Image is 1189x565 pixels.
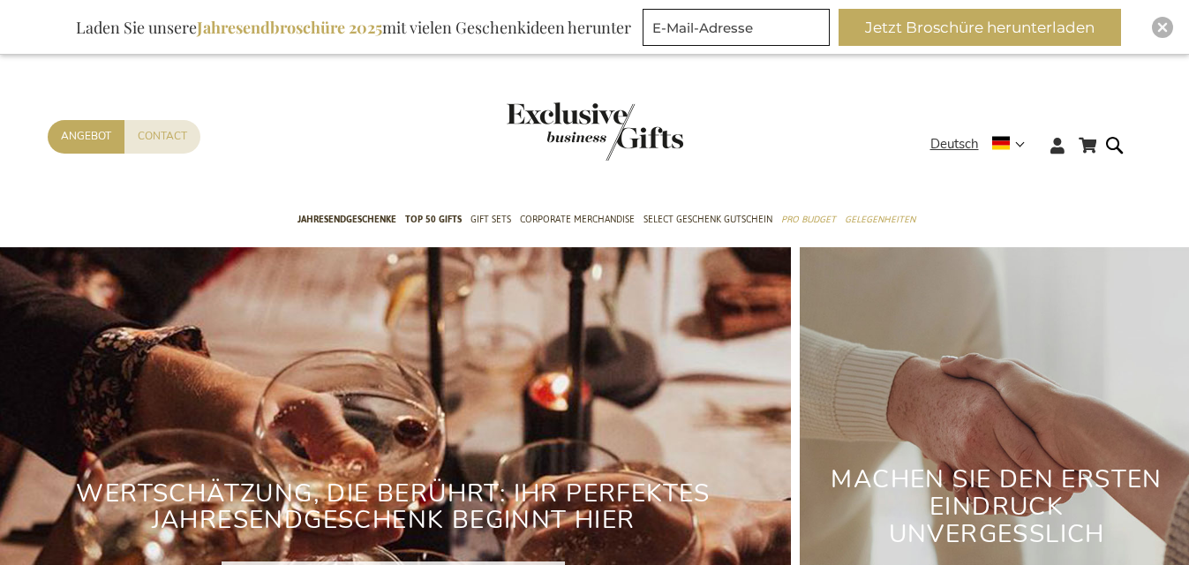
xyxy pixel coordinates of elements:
[470,210,511,229] span: Gift Sets
[507,102,683,161] img: Exclusive Business gifts logo
[507,102,595,161] a: store logo
[48,120,124,153] a: Angebot
[643,9,830,46] input: E-Mail-Adresse
[930,134,979,154] span: Deutsch
[197,17,382,38] b: Jahresendbroschüre 2025
[643,210,772,229] span: Select Geschenk Gutschein
[839,9,1121,46] button: Jetzt Broschüre herunterladen
[405,210,462,229] span: TOP 50 Gifts
[297,210,396,229] span: Jahresendgeschenke
[1157,22,1168,33] img: Close
[845,210,915,229] span: Gelegenheiten
[930,134,1036,154] div: Deutsch
[520,210,635,229] span: Corporate Merchandise
[124,120,200,153] a: Contact
[643,9,835,51] form: marketing offers and promotions
[68,9,639,46] div: Laden Sie unsere mit vielen Geschenkideen herunter
[1152,17,1173,38] div: Close
[781,210,836,229] span: Pro Budget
